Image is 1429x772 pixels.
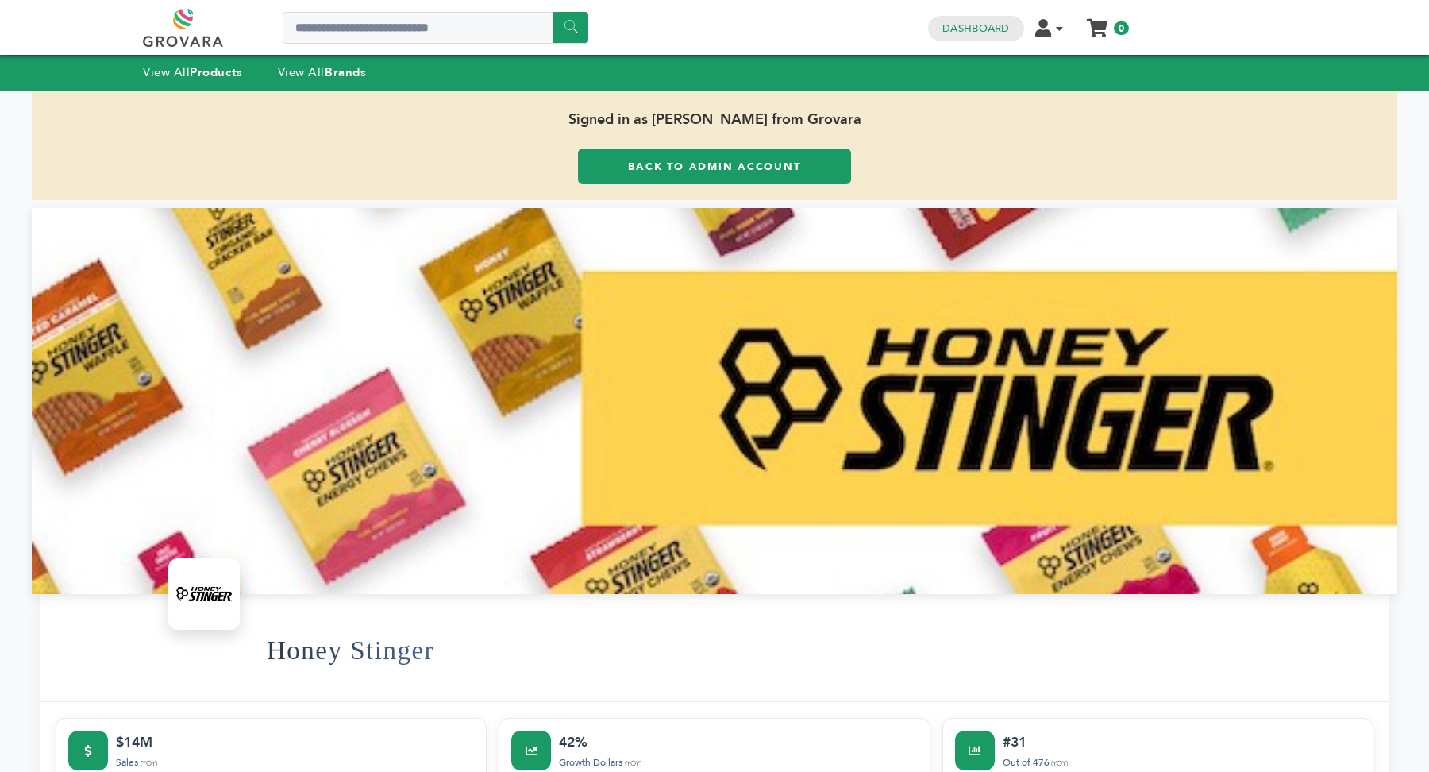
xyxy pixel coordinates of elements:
[267,612,434,689] h1: Honey Stinger
[278,64,367,80] a: View AllBrands
[1003,731,1361,753] div: #31
[116,755,474,770] div: Sales
[625,758,641,768] span: (YOY)
[172,562,236,626] img: Honey Stinger Logo
[32,91,1397,149] span: Signed in as [PERSON_NAME] from Grovara
[578,149,851,184] a: Back to Admin Account
[1088,14,1107,31] a: My Cart
[325,64,366,80] strong: Brands
[143,64,243,80] a: View AllProducts
[1114,21,1129,35] span: 0
[559,755,917,770] div: Growth Dollars
[116,731,474,753] div: $14M
[1051,758,1068,768] span: (YOY)
[942,21,1009,36] a: Dashboard
[190,64,242,80] strong: Products
[559,731,917,753] div: 42%
[283,12,588,44] input: Search a product or brand...
[1003,755,1361,770] div: Out of 476
[141,758,157,768] span: (YOY)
